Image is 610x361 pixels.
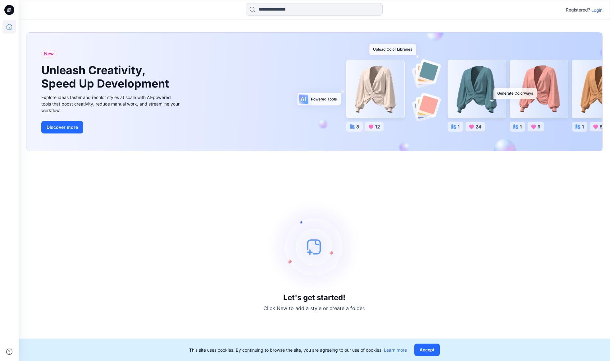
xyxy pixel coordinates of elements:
h3: Let's get started! [283,293,345,302]
button: Accept [414,344,440,356]
span: New [44,50,54,57]
h1: Unleash Creativity, Speed Up Development [41,64,172,90]
a: Learn more [384,347,407,353]
p: Registered? [566,6,590,14]
div: Explore ideas faster and recolor styles at scale with AI-powered tools that boost creativity, red... [41,94,181,114]
p: Login [591,7,603,13]
p: This site uses cookies. By continuing to browse the site, you are agreeing to our use of cookies. [189,347,407,353]
button: Discover more [41,121,83,133]
a: Discover more [41,121,181,133]
p: Click New to add a style or create a folder. [263,305,365,312]
img: empty-state-image.svg [268,200,361,293]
